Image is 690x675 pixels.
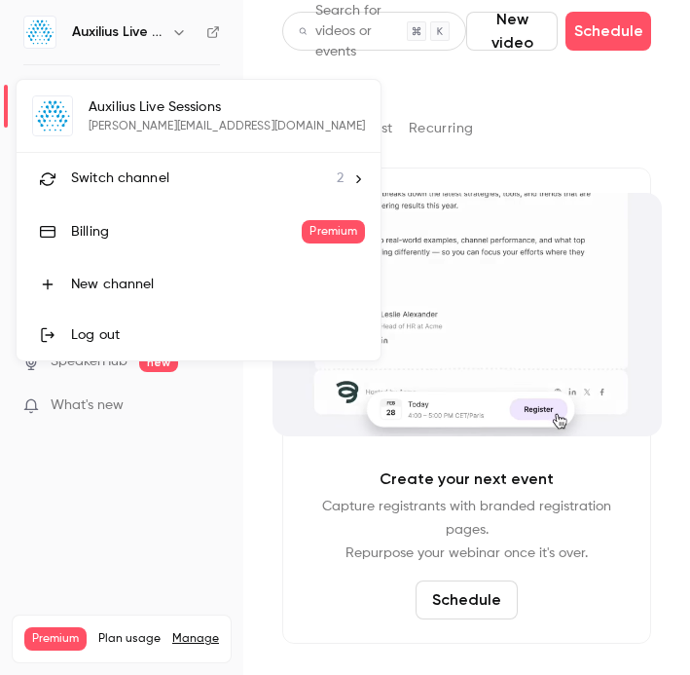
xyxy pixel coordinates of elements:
div: New channel [71,275,365,294]
span: 2 [337,169,344,189]
span: Premium [302,220,365,244]
div: Billing [71,222,302,242]
span: Switch channel [71,169,169,189]
div: Log out [71,325,365,345]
